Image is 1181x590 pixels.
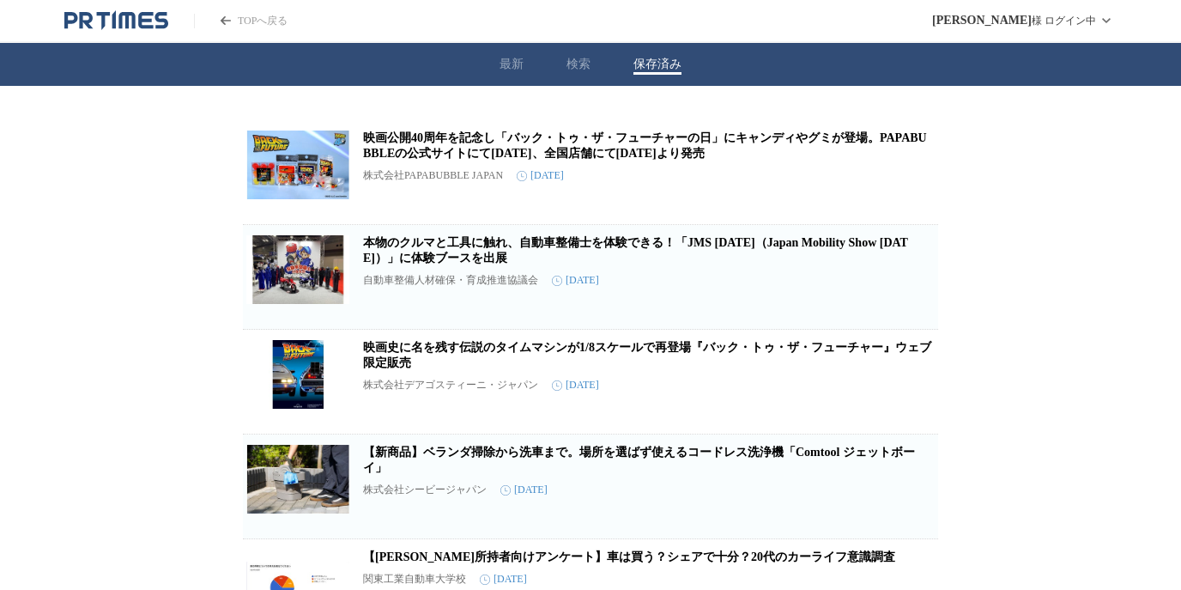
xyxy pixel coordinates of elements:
[480,573,527,586] time: [DATE]
[363,550,895,563] a: 【[PERSON_NAME]所持者向けアンケート】車は買う？シェアで十分？20代のカーライフ意識調査
[64,10,168,31] a: PR TIMESのトップページはこちら
[566,57,590,72] button: 検索
[363,131,927,160] a: 映画公開40周年を記念し「バック・トゥ・ザ・フューチャーの日」にキャンディやグミが登場。PAPABUBBLEの公式サイトにて[DATE]、全国店舗にて[DATE]より発売
[517,169,564,182] time: [DATE]
[246,340,349,409] img: 映画史に名を残す伝説のタイムマシンが1/8スケールで再登場『バック・トゥ・ザ・フューチャー』ウェブ限定販売
[363,572,466,587] p: 関東工業自動車大学校
[363,378,538,392] p: 株式会社デアゴスティーニ・ジャパン
[194,14,288,28] a: PR TIMESのトップページはこちら
[363,273,538,288] p: 自動車整備人材確保・育成推進協議会
[500,57,524,72] button: 最新
[363,483,487,497] p: 株式会社シービージャパン
[246,445,349,514] img: 【新商品】ベランダ掃除から洗車まで。場所を選ばず使えるコードレス洗浄機「Comtool ジェットボーイ」
[363,341,931,369] a: 映画史に名を残す伝説のタイムマシンが1/8スケールで再登場『バック・トゥ・ザ・フューチャー』ウェブ限定販売
[552,379,599,392] time: [DATE]
[246,131,349,199] img: 映画公開40周年を記念し「バック・トゥ・ザ・フューチャーの日」にキャンディやグミが登場。PAPABUBBLEの公式サイトにて10月14日（火）、全国店舗にて10月21日（火）より発売
[500,484,548,496] time: [DATE]
[363,236,908,265] a: 本物のクルマと工具に触れ、自動車整備士を体験できる！「JMS [DATE]（Japan Mobility Show [DATE]）」に体験ブースを出展
[932,14,1032,27] span: [PERSON_NAME]
[633,57,681,72] button: 保存済み
[246,235,349,304] img: 本物のクルマと工具に触れ、自動車整備士を体験できる！「JMS 2025（Japan Mobility Show 2025）」に体験ブースを出展
[552,274,599,287] time: [DATE]
[363,446,915,474] a: 【新商品】ベランダ掃除から洗車まで。場所を選ばず使えるコードレス洗浄機「Comtool ジェットボーイ」
[363,168,503,183] p: 株式会社PAPABUBBLE JAPAN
